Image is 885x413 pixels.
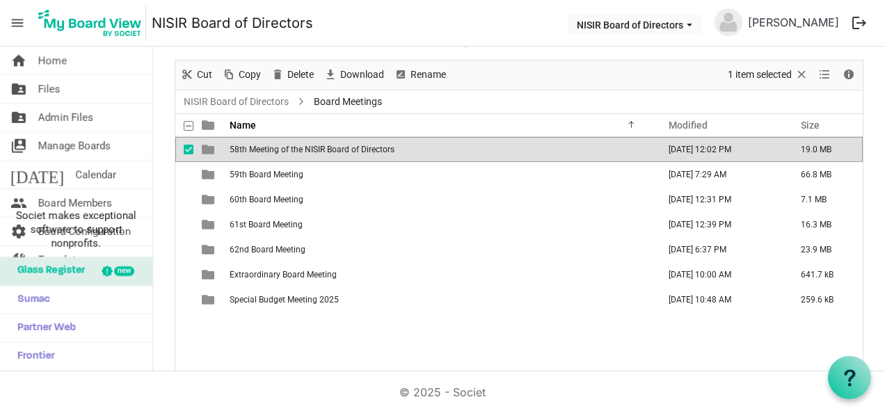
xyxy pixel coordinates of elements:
[723,60,813,90] div: Clear selection
[38,75,61,103] span: Files
[217,60,266,90] div: Copy
[230,195,303,204] span: 60th Board Meeting
[34,6,146,40] img: My Board View Logo
[742,8,845,36] a: [PERSON_NAME]
[193,237,225,262] td: is template cell column header type
[10,132,27,160] span: switch_account
[654,137,786,162] td: June 07, 2024 12:02 PM column header Modified
[175,60,217,90] div: Cut
[10,47,27,74] span: home
[175,187,193,212] td: checkbox
[392,66,449,83] button: Rename
[230,120,256,131] span: Name
[837,60,861,90] div: Details
[225,212,654,237] td: 61st Board Meeting is template cell column header Name
[726,66,811,83] button: Selection
[220,66,264,83] button: Copy
[175,162,193,187] td: checkbox
[10,189,27,217] span: people
[801,120,820,131] span: Size
[286,66,315,83] span: Delete
[10,104,27,131] span: folder_shared
[175,237,193,262] td: checkbox
[152,9,313,37] a: NISIR Board of Directors
[409,66,447,83] span: Rename
[10,257,85,285] span: Glass Register
[225,187,654,212] td: 60th Board Meeting is template cell column header Name
[269,66,317,83] button: Delete
[813,60,837,90] div: View
[175,137,193,162] td: checkbox
[225,287,654,312] td: Special Budget Meeting 2025 is template cell column header Name
[786,187,863,212] td: 7.1 MB is template cell column header Size
[193,162,225,187] td: is template cell column header type
[193,212,225,237] td: is template cell column header type
[786,162,863,187] td: 66.8 MB is template cell column header Size
[266,60,319,90] div: Delete
[196,66,214,83] span: Cut
[786,262,863,287] td: 641.7 kB is template cell column header Size
[38,104,93,131] span: Admin Files
[181,93,292,111] a: NISIR Board of Directors
[786,287,863,312] td: 259.6 kB is template cell column header Size
[230,245,305,254] span: 62nd Board Meeting
[193,137,225,162] td: is template cell column header type
[654,212,786,237] td: February 19, 2025 12:39 PM column header Modified
[10,75,27,103] span: folder_shared
[840,66,859,83] button: Details
[193,262,225,287] td: is template cell column header type
[715,8,742,36] img: no-profile-picture.svg
[669,120,708,131] span: Modified
[786,212,863,237] td: 16.3 MB is template cell column header Size
[654,287,786,312] td: January 10, 2025 10:48 AM column header Modified
[10,343,55,371] span: Frontier
[38,189,112,217] span: Board Members
[654,187,786,212] td: January 10, 2025 12:31 PM column header Modified
[193,287,225,312] td: is template cell column header type
[175,212,193,237] td: checkbox
[654,237,786,262] td: June 19, 2025 6:37 PM column header Modified
[38,47,67,74] span: Home
[237,66,262,83] span: Copy
[568,15,701,34] button: NISIR Board of Directors dropdownbutton
[225,137,654,162] td: 58th Meeting of the NISIR Board of Directors is template cell column header Name
[6,209,146,250] span: Societ makes exceptional software to support nonprofits.
[786,137,863,162] td: 19.0 MB is template cell column header Size
[75,161,116,188] span: Calendar
[10,314,76,342] span: Partner Web
[230,220,303,229] span: 61st Board Meeting
[34,6,152,40] a: My Board View Logo
[845,8,874,38] button: logout
[726,66,793,83] span: 1 item selected
[654,162,786,187] td: October 04, 2024 7:29 AM column header Modified
[786,237,863,262] td: 23.9 MB is template cell column header Size
[389,60,451,90] div: Rename
[230,295,339,305] span: Special Budget Meeting 2025
[230,170,303,179] span: 59th Board Meeting
[175,262,193,287] td: checkbox
[225,162,654,187] td: 59th Board Meeting is template cell column header Name
[654,262,786,287] td: July 01, 2024 10:00 AM column header Modified
[230,145,394,154] span: 58th Meeting of the NISIR Board of Directors
[225,262,654,287] td: Extraordinary Board Meeting is template cell column header Name
[816,66,833,83] button: View dropdownbutton
[114,266,134,276] div: new
[230,270,337,280] span: Extraordinary Board Meeting
[319,60,389,90] div: Download
[178,66,215,83] button: Cut
[10,161,64,188] span: [DATE]
[193,187,225,212] td: is template cell column header type
[10,286,50,314] span: Sumac
[339,66,385,83] span: Download
[225,237,654,262] td: 62nd Board Meeting is template cell column header Name
[38,132,111,160] span: Manage Boards
[399,385,486,399] a: © 2025 - Societ
[4,10,31,36] span: menu
[311,93,385,111] span: Board Meetings
[175,287,193,312] td: checkbox
[321,66,387,83] button: Download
